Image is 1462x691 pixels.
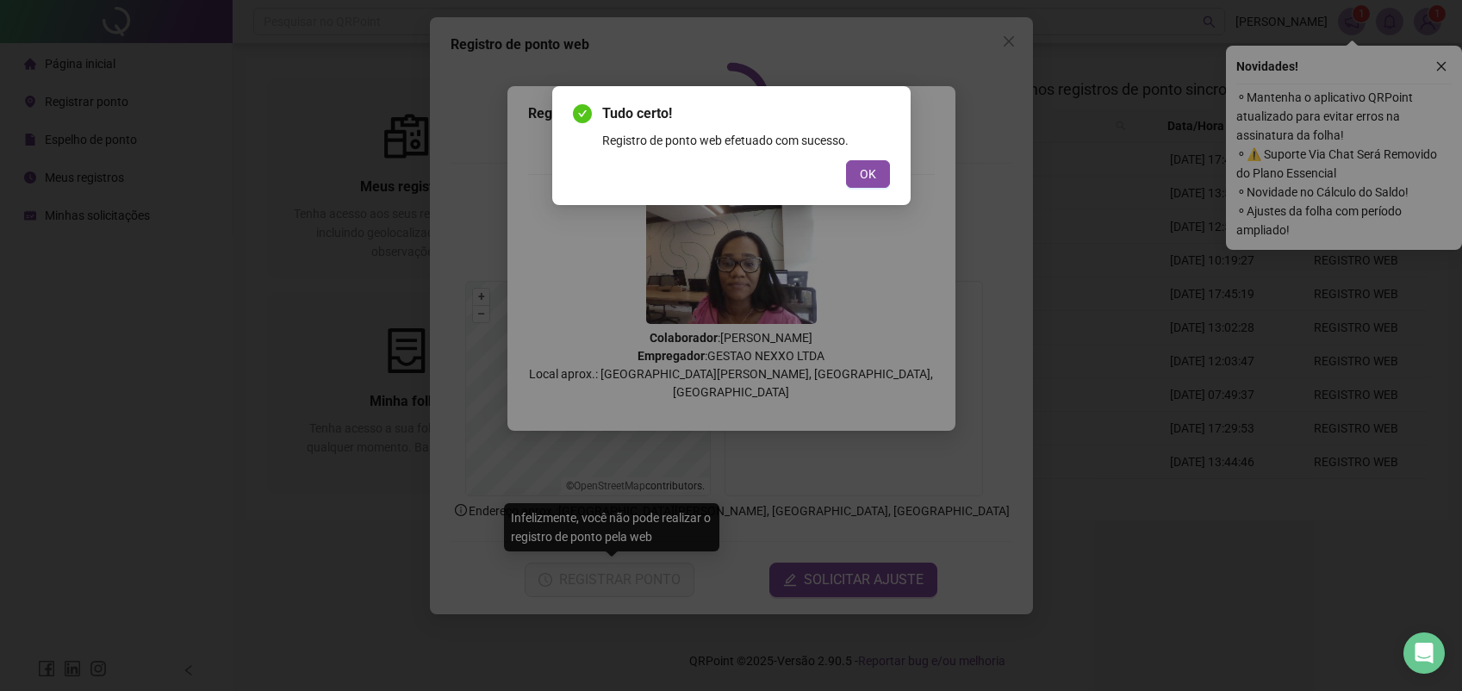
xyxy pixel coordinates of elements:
span: check-circle [573,104,592,123]
div: Open Intercom Messenger [1403,632,1445,674]
span: OK [860,165,876,184]
span: Tudo certo! [602,103,890,124]
button: OK [846,160,890,188]
div: Registro de ponto web efetuado com sucesso. [602,131,890,150]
